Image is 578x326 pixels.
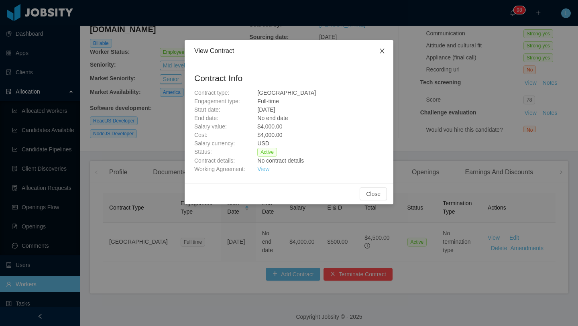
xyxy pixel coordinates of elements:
span: [GEOGRAPHIC_DATA] [257,90,316,96]
span: Cost: [194,132,208,138]
span: Start date: [194,106,220,113]
button: Close [360,187,387,200]
span: No end date [257,115,288,121]
span: $4,000.00 [257,132,282,138]
div: View Contract [194,47,384,55]
span: USD [257,140,269,147]
span: Contract type: [194,90,229,96]
span: Salary currency: [194,140,235,147]
span: [DATE] [257,106,275,113]
span: No contract details [257,157,304,164]
span: Engagement type: [194,98,240,104]
span: Contract details: [194,157,235,164]
h2: Contract Info [194,72,384,85]
span: Working Agreement: [194,166,245,172]
span: Salary value: [194,123,227,130]
span: Active [257,148,277,157]
a: View [257,166,269,172]
span: Full-time [257,98,279,104]
i: icon: close [379,48,385,54]
span: Status: [194,149,212,155]
button: Close [371,40,393,63]
span: End date: [194,115,218,121]
span: $4,000.00 [257,123,282,130]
